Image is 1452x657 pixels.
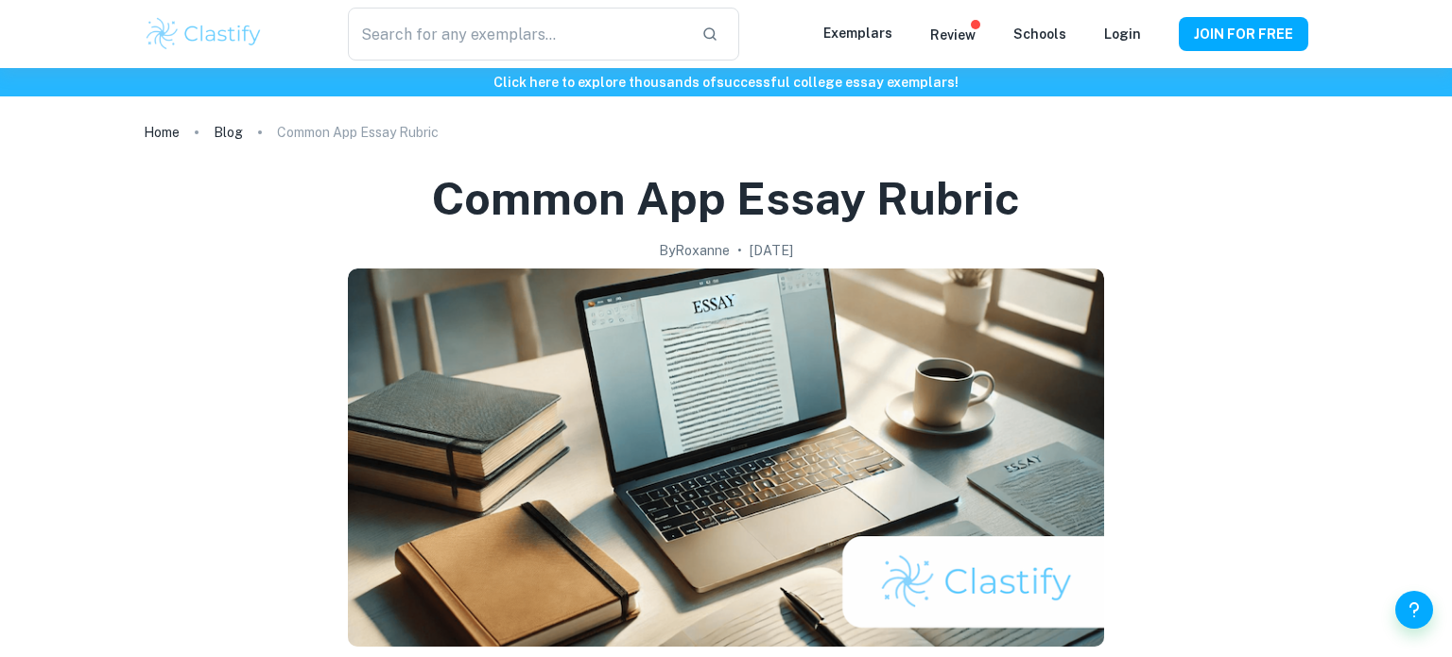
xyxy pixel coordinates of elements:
[1395,591,1433,629] button: Help and Feedback
[1179,17,1308,51] button: JOIN FOR FREE
[823,23,892,43] p: Exemplars
[930,25,976,45] p: Review
[750,240,793,261] h2: [DATE]
[348,8,686,61] input: Search for any exemplars...
[659,240,730,261] h2: By Roxanne
[432,168,1020,229] h1: Common App Essay Rubric
[144,119,180,146] a: Home
[1104,26,1141,42] a: Login
[4,72,1448,93] h6: Click here to explore thousands of successful college essay exemplars !
[144,15,264,53] img: Clastify logo
[214,119,243,146] a: Blog
[1013,26,1066,42] a: Schools
[737,240,742,261] p: •
[277,122,439,143] p: Common App Essay Rubric
[348,268,1104,647] img: Common App Essay Rubric cover image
